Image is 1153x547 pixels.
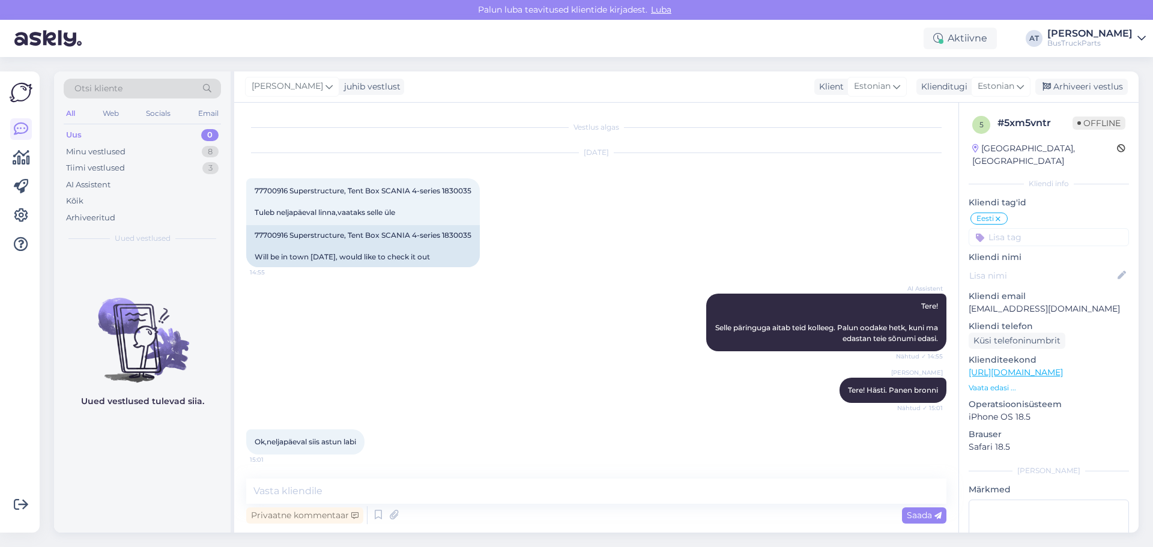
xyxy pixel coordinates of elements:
[898,284,943,293] span: AI Assistent
[64,106,77,121] div: All
[969,333,1065,349] div: Küsi telefoninumbrit
[969,178,1129,189] div: Kliendi info
[969,428,1129,441] p: Brauser
[969,251,1129,264] p: Kliendi nimi
[969,382,1129,393] p: Vaata edasi ...
[969,196,1129,209] p: Kliendi tag'id
[969,290,1129,303] p: Kliendi email
[976,215,994,222] span: Eesti
[339,80,401,93] div: juhib vestlust
[144,106,173,121] div: Socials
[201,129,219,141] div: 0
[1047,29,1133,38] div: [PERSON_NAME]
[202,162,219,174] div: 3
[202,146,219,158] div: 8
[969,320,1129,333] p: Kliendi telefon
[115,233,171,244] span: Uued vestlused
[54,276,231,384] img: No chats
[916,80,967,93] div: Klienditugi
[969,228,1129,246] input: Lisa tag
[814,80,844,93] div: Klient
[647,4,675,15] span: Luba
[969,465,1129,476] div: [PERSON_NAME]
[1035,79,1128,95] div: Arhiveeri vestlus
[907,510,942,521] span: Saada
[246,507,363,524] div: Privaatne kommentaar
[969,269,1115,282] input: Lisa nimi
[66,212,115,224] div: Arhiveeritud
[81,395,204,408] p: Uued vestlused tulevad siia.
[969,303,1129,315] p: [EMAIL_ADDRESS][DOMAIN_NAME]
[255,186,471,217] span: 77700916 Superstructure, Tent Box SCANIA 4-series 1830035 Tuleb neljapäeval linna,vaataks selle üle
[978,80,1014,93] span: Estonian
[196,106,221,121] div: Email
[969,367,1063,378] a: [URL][DOMAIN_NAME]
[10,81,32,104] img: Askly Logo
[255,437,356,446] span: Ok,neljapäeval siis astun labi
[897,403,943,413] span: Nähtud ✓ 15:01
[74,82,123,95] span: Otsi kliente
[66,162,125,174] div: Tiimi vestlused
[246,225,480,267] div: 77700916 Superstructure, Tent Box SCANIA 4-series 1830035 Will be in town [DATE], would like to c...
[246,147,946,158] div: [DATE]
[1026,30,1043,47] div: AT
[66,129,82,141] div: Uus
[969,483,1129,496] p: Märkmed
[1047,29,1146,48] a: [PERSON_NAME]BusTruckParts
[1073,116,1125,130] span: Offline
[66,179,110,191] div: AI Assistent
[924,28,997,49] div: Aktiivne
[891,368,943,377] span: [PERSON_NAME]
[997,116,1073,130] div: # 5xm5vntr
[66,146,126,158] div: Minu vestlused
[252,80,323,93] span: [PERSON_NAME]
[250,268,295,277] span: 14:55
[854,80,891,93] span: Estonian
[969,441,1129,453] p: Safari 18.5
[896,352,943,361] span: Nähtud ✓ 14:55
[969,411,1129,423] p: iPhone OS 18.5
[100,106,121,121] div: Web
[246,122,946,133] div: Vestlus algas
[848,385,938,394] span: Tere! Hästi. Panen bronni
[1047,38,1133,48] div: BusTruckParts
[969,398,1129,411] p: Operatsioonisüsteem
[66,195,83,207] div: Kõik
[969,354,1129,366] p: Klienditeekond
[972,142,1117,168] div: [GEOGRAPHIC_DATA], [GEOGRAPHIC_DATA]
[250,455,295,464] span: 15:01
[979,120,984,129] span: 5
